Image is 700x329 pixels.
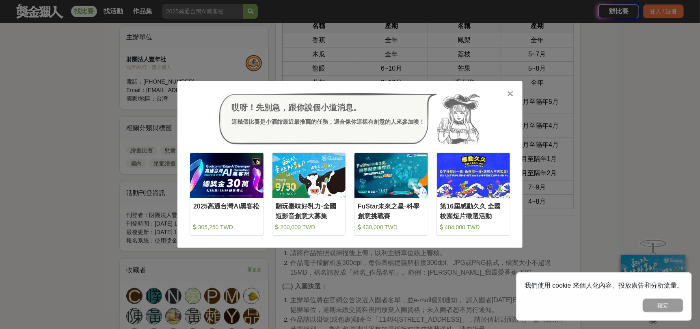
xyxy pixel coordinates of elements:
img: Cover Image [272,153,346,198]
span: 我們使用 cookie 來個人化內容、投放廣告和分析流量。 [525,282,683,289]
div: 305,250 TWD [193,223,260,231]
div: 翻玩臺味好乳力-全國短影音創意大募集 [276,202,343,220]
div: 430,000 TWD [358,223,425,231]
img: Cover Image [354,153,428,198]
div: FuStar未來之星-科學創意挑戰賽 [358,202,425,220]
div: 哎呀！先別急，跟你說個小道消息。 [231,101,425,114]
a: Cover Image2025高通台灣AI黑客松 305,250 TWD [190,153,264,236]
a: Cover Image第16屆感動久久 全國校園短片徵選活動 484,000 TWD [436,153,511,236]
div: 2025高通台灣AI黑客松 [193,202,260,220]
a: Cover Image翻玩臺味好乳力-全國短影音創意大募集 200,000 TWD [272,153,346,236]
div: 200,000 TWD [276,223,343,231]
div: 484,000 TWD [440,223,507,231]
div: 這幾個比賽是小酒館最近最推薦的任務，適合像你這樣有創意的人來參加噢！ [231,118,425,126]
a: Cover ImageFuStar未來之星-科學創意挑戰賽 430,000 TWD [354,153,428,236]
img: Cover Image [190,153,264,198]
img: Avatar [437,93,481,144]
div: 第16屆感動久久 全國校園短片徵選活動 [440,202,507,220]
img: Cover Image [437,153,510,198]
button: 確定 [643,299,683,312]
